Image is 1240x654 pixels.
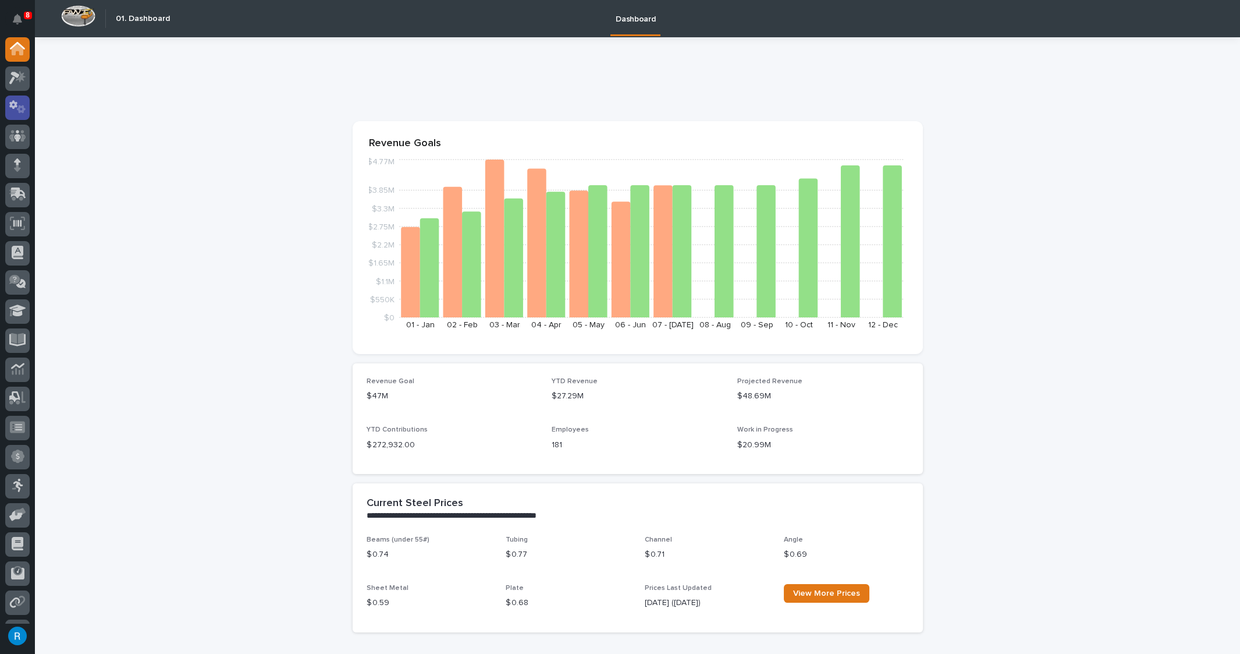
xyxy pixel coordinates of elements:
span: Angle [784,536,803,543]
tspan: $2.2M [372,241,395,249]
p: $ 0.69 [784,549,909,561]
p: $ 0.59 [367,597,492,609]
tspan: $0 [384,314,395,322]
tspan: $3.3M [372,205,395,213]
text: 05 - May [573,321,605,329]
h2: 01. Dashboard [116,14,170,24]
text: 08 - Aug [699,321,730,329]
tspan: $4.77M [367,158,395,167]
a: View More Prices [784,584,869,603]
p: $27.29M [552,390,723,402]
span: Tubing [506,536,528,543]
p: $ 0.74 [367,549,492,561]
p: [DATE] ([DATE]) [645,597,770,609]
span: Sheet Metal [367,585,408,592]
text: 12 - Dec [868,321,898,329]
p: $20.99M [737,439,909,451]
p: $ 0.68 [506,597,631,609]
span: Prices Last Updated [645,585,712,592]
p: $47M [367,390,538,402]
div: Notifications8 [15,14,30,33]
text: 01 - Jan [406,321,434,329]
text: 09 - Sep [740,321,773,329]
span: Plate [506,585,524,592]
p: $48.69M [737,390,909,402]
p: $ 272,932.00 [367,439,538,451]
button: users-avatar [5,624,30,648]
tspan: $2.75M [368,223,395,231]
text: 06 - Jun [615,321,646,329]
span: Channel [645,536,672,543]
span: Beams (under 55#) [367,536,429,543]
span: Work in Progress [737,426,793,433]
p: 181 [552,439,723,451]
text: 04 - Apr [531,321,562,329]
span: View More Prices [793,589,860,598]
span: YTD Revenue [552,378,598,385]
span: Revenue Goal [367,378,414,385]
img: Workspace Logo [61,5,95,27]
text: 10 - Oct [785,321,813,329]
tspan: $1.65M [368,260,395,268]
p: $ 0.77 [506,549,631,561]
tspan: $1.1M [376,278,395,286]
p: 8 [26,11,30,19]
p: Revenue Goals [369,137,907,150]
span: YTD Contributions [367,426,428,433]
text: 11 - Nov [827,321,855,329]
p: $ 0.71 [645,549,770,561]
text: 03 - Mar [489,321,520,329]
tspan: $550K [370,296,395,304]
span: Projected Revenue [737,378,802,385]
tspan: $3.85M [367,187,395,195]
button: Notifications [5,7,30,31]
span: Employees [552,426,589,433]
h2: Current Steel Prices [367,497,463,510]
text: 07 - [DATE] [652,321,693,329]
text: 02 - Feb [447,321,478,329]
